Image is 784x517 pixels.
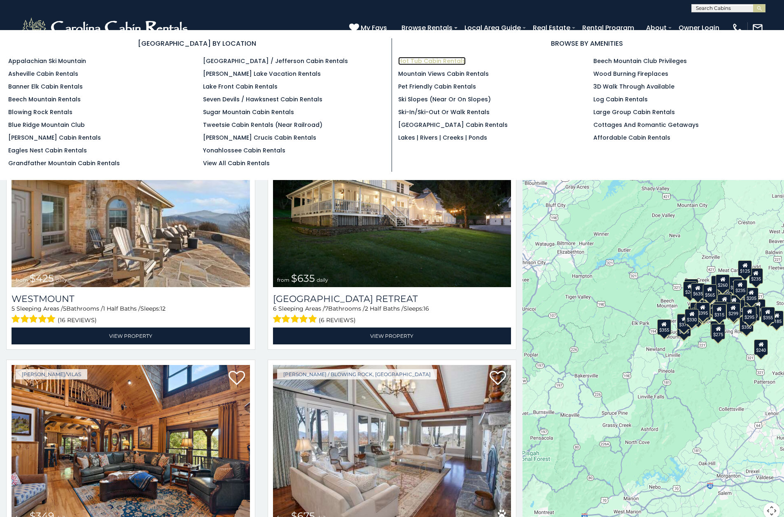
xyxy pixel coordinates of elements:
[8,121,85,129] a: Blue Ridge Mountain Club
[12,328,250,344] a: View Property
[317,277,328,283] span: daily
[398,133,487,142] a: Lakes | Rivers | Creeks | Ponds
[716,274,730,290] div: $260
[593,95,648,103] a: Log Cabin Rentals
[8,70,78,78] a: Asheville Cabin Rentals
[8,146,87,154] a: Eagles Nest Cabin Rentals
[365,305,404,312] span: 2 Half Baths /
[58,315,97,325] span: (16 reviews)
[697,293,711,309] div: $410
[593,133,670,142] a: Affordable Cabin Rentals
[727,304,741,319] div: $695
[717,294,731,310] div: $200
[361,23,387,33] span: My Favs
[203,146,285,154] a: Yonahlossee Cabin Rentals
[273,127,511,287] img: Valley Farmhouse Retreat
[593,57,687,65] a: Beech Mountain Club Privileges
[674,21,723,35] a: Owner Login
[657,319,671,335] div: $355
[744,288,758,303] div: $205
[203,70,321,78] a: [PERSON_NAME] Lake Vacation Rentals
[733,279,747,295] div: $235
[740,288,754,304] div: $235
[273,127,511,287] a: Valley Farmhouse Retreat from $635 daily
[203,133,316,142] a: [PERSON_NAME] Crucis Cabin Rentals
[727,295,741,311] div: $175
[738,260,752,276] div: $125
[160,305,166,312] span: 12
[273,304,511,325] div: Sleeping Areas / Bathrooms / Sleeps:
[397,21,457,35] a: Browse Rentals
[714,301,728,317] div: $675
[12,304,250,325] div: Sleeping Areas / Bathrooms / Sleeps:
[398,121,508,129] a: [GEOGRAPHIC_DATA] Cabin Rentals
[593,108,675,116] a: Large Group Cabin Rentals
[677,314,691,330] div: $375
[12,305,15,312] span: 5
[593,70,668,78] a: Wood Burning Fireplaces
[711,323,725,339] div: $275
[273,305,277,312] span: 6
[203,108,294,116] a: Sugar Mountain Cabin Rentals
[685,309,699,325] div: $330
[203,95,322,103] a: Seven Devils / Hawksnest Cabin Rentals
[677,321,691,337] div: $345
[593,82,674,91] a: 3D Walk Through Available
[726,302,740,318] div: $299
[696,302,710,318] div: $395
[712,304,726,319] div: $315
[8,38,385,49] h3: [GEOGRAPHIC_DATA] BY LOCATION
[12,127,250,287] img: Westmount
[752,22,763,34] img: mail-regular-white.png
[711,275,725,291] div: $320
[754,339,768,355] div: $240
[578,21,638,35] a: Rental Program
[30,272,54,284] span: $425
[749,268,763,284] div: $235
[398,57,466,65] a: Hot Tub Cabin Rentals
[423,305,429,312] span: 16
[593,121,699,129] a: Cottages and Romantic Getaways
[8,159,120,167] a: Grandfather Mountain Cabin Rentals
[277,369,437,379] a: [PERSON_NAME] / Blowing Rock, [GEOGRAPHIC_DATA]
[8,57,86,65] a: Appalachian Ski Mountain
[12,293,250,304] a: Westmount
[732,22,743,34] img: phone-regular-white.png
[642,21,671,35] a: About
[398,70,489,78] a: Mountain Views Cabin Rentals
[12,127,250,287] a: Westmount from $425 daily
[8,95,81,103] a: Beech Mountain Rentals
[728,277,742,292] div: $205
[277,277,289,283] span: from
[691,283,705,299] div: $635
[16,369,87,379] a: [PERSON_NAME]/Vilas
[63,305,66,312] span: 5
[740,316,754,332] div: $350
[677,313,691,329] div: $315
[325,305,328,312] span: 7
[203,57,348,65] a: [GEOGRAPHIC_DATA] / Jefferson Cabin Rentals
[490,370,506,387] a: Add to favorites
[683,281,697,297] div: $245
[291,272,315,284] span: $635
[702,284,716,300] div: $565
[746,305,760,320] div: $220
[398,95,491,103] a: Ski Slopes (Near or On Slopes)
[398,82,476,91] a: Pet Friendly Cabin Rentals
[8,108,72,116] a: Blowing Rock Rentals
[273,293,511,304] h3: Valley Farmhouse Retreat
[203,82,278,91] a: Lake Front Cabin Rentals
[229,370,245,387] a: Add to favorites
[398,108,490,116] a: Ski-in/Ski-Out or Walk Rentals
[203,121,322,129] a: Tweetsie Cabin Rentals (Near Railroad)
[742,306,756,322] div: $295
[460,21,525,35] a: Local Area Guide
[203,159,270,167] a: View All Cabin Rentals
[529,21,574,35] a: Real Estate
[319,315,356,325] span: (6 reviews)
[21,16,191,40] img: White-1-2.png
[273,328,511,344] a: View Property
[761,306,775,322] div: $355
[8,133,101,142] a: [PERSON_NAME] Cabin Rentals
